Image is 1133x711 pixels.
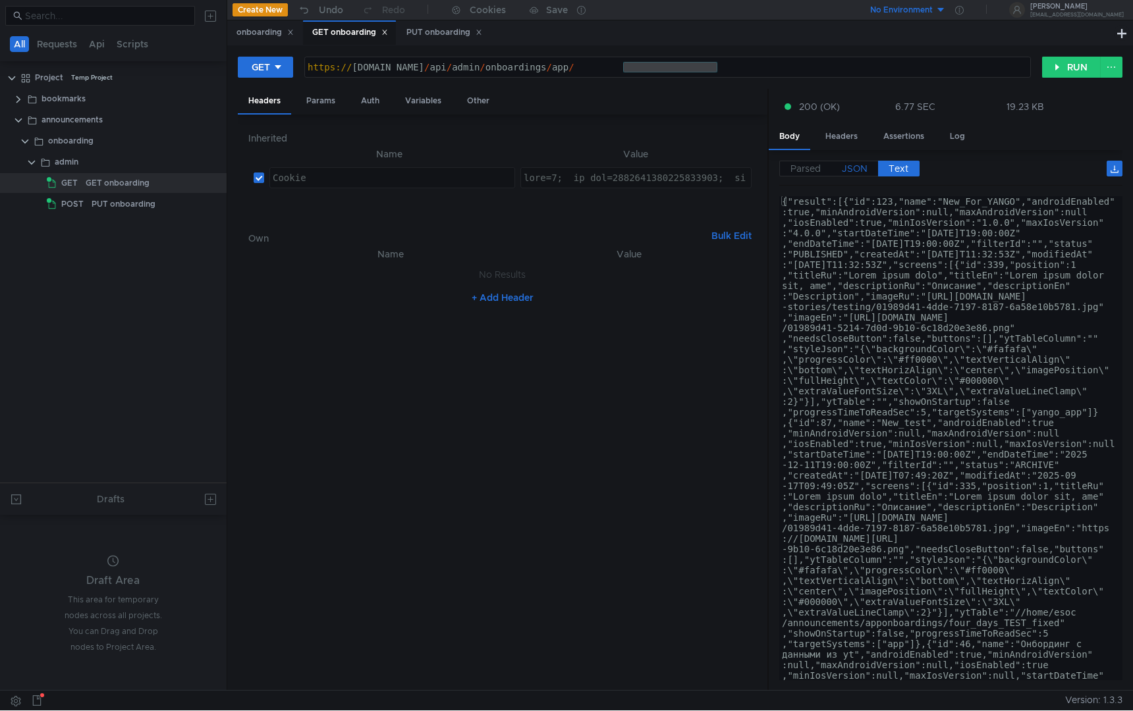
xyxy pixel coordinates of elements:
[252,60,270,74] div: GET
[546,5,568,14] div: Save
[55,152,78,172] div: admin
[97,491,124,507] div: Drafts
[466,290,539,305] button: + Add Header
[515,146,757,162] th: Value
[706,228,757,244] button: Bulk Edit
[61,194,84,214] span: POST
[870,4,933,16] div: No Environment
[842,163,868,174] span: JSON
[233,3,288,16] button: Create New
[41,110,103,130] div: announcements
[25,9,187,23] input: Search...
[456,89,500,113] div: Other
[236,26,294,39] div: onboarding
[799,99,840,114] span: 200 (OK)
[939,124,976,149] div: Log
[873,124,935,149] div: Assertions
[895,101,935,113] div: 6.77 SEC
[248,130,757,146] h6: Inherited
[296,89,346,113] div: Params
[1007,101,1044,113] div: 19.23 KB
[238,89,291,115] div: Headers
[33,36,81,52] button: Requests
[1042,57,1101,78] button: RUN
[269,246,512,262] th: Name
[92,194,155,214] div: PUT onboarding
[61,173,78,193] span: GET
[71,68,113,88] div: Temp Project
[238,57,293,78] button: GET
[1030,3,1124,10] div: [PERSON_NAME]
[470,2,506,18] div: Cookies
[769,124,810,150] div: Body
[889,163,908,174] span: Text
[395,89,452,113] div: Variables
[113,36,152,52] button: Scripts
[86,173,150,193] div: GET onboarding
[248,230,706,246] h6: Own
[85,36,109,52] button: Api
[48,131,94,151] div: onboarding
[350,89,390,113] div: Auth
[35,68,63,88] div: Project
[264,146,515,162] th: Name
[1065,691,1122,710] span: Version: 1.3.3
[512,246,746,262] th: Value
[41,89,86,109] div: bookmarks
[312,26,388,39] div: GET onboarding
[479,269,526,280] nz-embed-empty: No Results
[406,26,482,39] div: PUT onboarding
[10,36,29,52] button: All
[319,2,343,18] div: Undo
[1030,13,1124,17] div: [EMAIL_ADDRESS][DOMAIN_NAME]
[790,163,821,174] span: Parsed
[382,2,405,18] div: Redo
[815,124,868,149] div: Headers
